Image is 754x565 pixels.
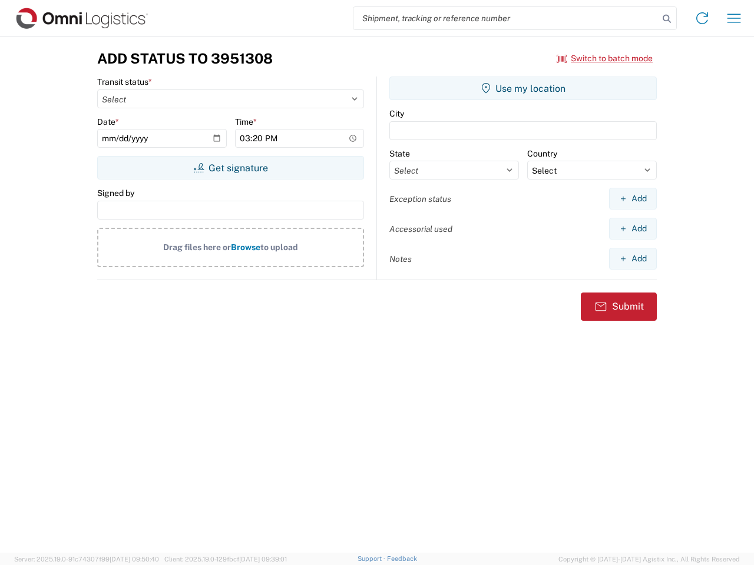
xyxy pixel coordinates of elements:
[527,148,557,159] label: Country
[389,148,410,159] label: State
[389,108,404,119] label: City
[358,555,387,562] a: Support
[235,117,257,127] label: Time
[609,248,657,270] button: Add
[97,156,364,180] button: Get signature
[97,117,119,127] label: Date
[558,554,740,564] span: Copyright © [DATE]-[DATE] Agistix Inc., All Rights Reserved
[163,242,231,252] span: Drag files here or
[609,218,657,240] button: Add
[389,194,451,204] label: Exception status
[164,556,287,563] span: Client: 2025.19.0-129fbcf
[97,77,152,87] label: Transit status
[557,49,653,68] button: Switch to batch mode
[353,7,659,29] input: Shipment, tracking or reference number
[97,188,134,198] label: Signed by
[389,224,452,234] label: Accessorial used
[110,556,159,563] span: [DATE] 09:50:40
[231,242,260,252] span: Browse
[97,50,273,67] h3: Add Status to 3951308
[581,293,657,321] button: Submit
[14,556,159,563] span: Server: 2025.19.0-91c74307f99
[239,556,287,563] span: [DATE] 09:39:01
[389,254,412,264] label: Notes
[260,242,298,252] span: to upload
[609,188,657,210] button: Add
[387,555,417,562] a: Feedback
[389,77,657,100] button: Use my location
